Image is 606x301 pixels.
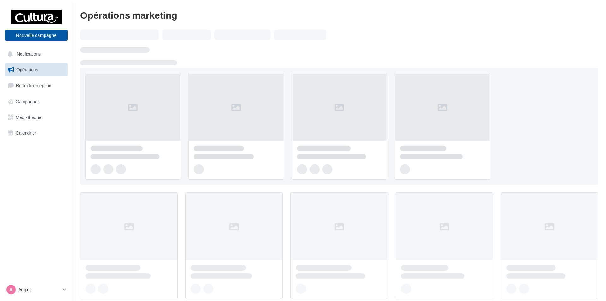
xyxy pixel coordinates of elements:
a: Médiathèque [4,111,69,124]
a: Calendrier [4,126,69,140]
span: Boîte de réception [16,83,51,88]
button: Nouvelle campagne [5,30,68,41]
span: Médiathèque [16,114,41,120]
a: Opérations [4,63,69,76]
button: Notifications [4,47,66,61]
p: Anglet [18,286,60,293]
a: Campagnes [4,95,69,108]
span: Campagnes [16,99,40,104]
span: Calendrier [16,130,36,135]
span: A [9,286,13,293]
span: Opérations [16,67,38,72]
a: A Anglet [5,284,68,296]
span: Notifications [17,51,41,57]
a: Boîte de réception [4,79,69,92]
div: Opérations marketing [80,10,598,20]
